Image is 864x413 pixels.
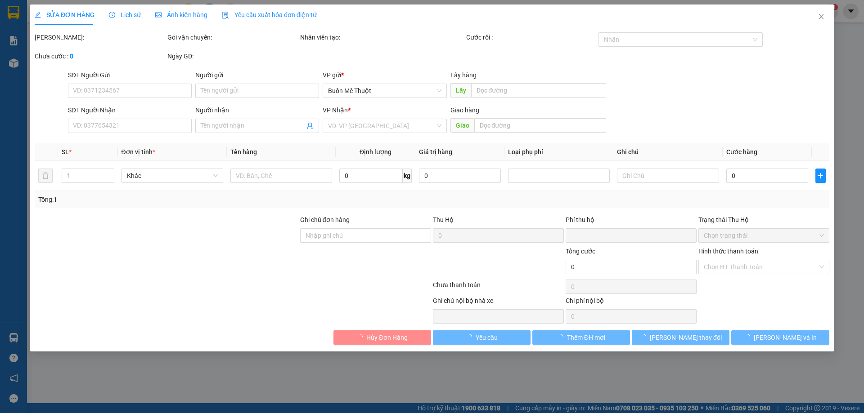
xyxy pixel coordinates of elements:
span: Buôn Mê Thuột [328,84,441,98]
div: Người gửi [195,70,319,80]
span: loading [466,334,476,340]
span: loading [557,334,567,340]
button: Close [809,4,834,30]
div: SĐT Người Gửi [68,70,192,80]
span: Định lượng [360,148,391,155]
input: Dọc đường [474,118,606,133]
span: Lịch sử [109,11,141,18]
b: 0 [70,53,73,60]
button: plus [815,169,825,183]
label: Ghi chú đơn hàng [300,216,350,223]
div: Người nhận [195,105,319,115]
div: VP gửi [323,70,447,80]
button: [PERSON_NAME] và In [732,330,829,345]
span: loading [640,334,650,340]
span: Tên hàng [230,148,257,155]
th: Ghi chú [614,143,723,161]
span: Chọn trạng thái [704,229,824,242]
span: picture [155,12,162,18]
span: [PERSON_NAME] thay đổi [650,333,722,342]
span: Giao [450,118,474,133]
button: Yêu cầu [433,330,531,345]
input: Dọc đường [471,83,606,98]
input: Ghi Chú [617,169,719,183]
div: SĐT Người Nhận [68,105,192,115]
button: Thêm ĐH mới [532,330,630,345]
div: Chi phí nội bộ [566,296,697,309]
div: Trạng thái Thu Hộ [698,215,829,225]
button: [PERSON_NAME] thay đổi [632,330,729,345]
img: icon [222,12,229,19]
span: Giá trị hàng [419,148,452,155]
div: Phí thu hộ [566,215,697,228]
span: Thu Hộ [433,216,454,223]
span: Yêu cầu [476,333,498,342]
span: kg [403,169,412,183]
button: Hủy Đơn Hàng [333,330,431,345]
span: [PERSON_NAME] và In [754,333,817,342]
span: plus [816,172,825,179]
div: Chưa thanh toán [432,280,565,296]
span: Yêu cầu xuất hóa đơn điện tử [222,11,317,18]
span: Hủy Đơn Hàng [366,333,408,342]
span: Đơn vị tính [121,148,155,155]
span: clock-circle [109,12,115,18]
div: Ghi chú nội bộ nhà xe [433,296,564,309]
input: VD: Bàn, Ghế [230,169,332,183]
label: Hình thức thanh toán [698,248,758,255]
span: SL [62,148,69,155]
div: Tổng: 1 [38,195,333,204]
div: Nhân viên tạo: [300,32,464,42]
div: Chưa cước : [35,51,166,61]
span: Giao hàng [450,107,479,114]
div: Gói vận chuyển: [167,32,298,42]
div: Cước rồi : [466,32,597,42]
span: Lấy [450,83,471,98]
span: Tổng cước [566,248,595,255]
span: Cước hàng [726,148,757,155]
span: SỬA ĐƠN HÀNG [35,11,94,18]
span: user-add [307,122,314,129]
span: Ảnh kiện hàng [155,11,207,18]
span: VP Nhận [323,107,348,114]
span: Khác [127,169,218,182]
div: [PERSON_NAME]: [35,32,166,42]
th: Loại phụ phí [504,143,613,161]
span: Thêm ĐH mới [567,333,605,342]
span: edit [35,12,41,18]
button: delete [38,169,53,183]
span: loading [356,334,366,340]
div: Ngày GD: [167,51,298,61]
span: loading [744,334,754,340]
span: Lấy hàng [450,71,477,79]
span: close [818,13,825,20]
input: Ghi chú đơn hàng [300,228,431,243]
